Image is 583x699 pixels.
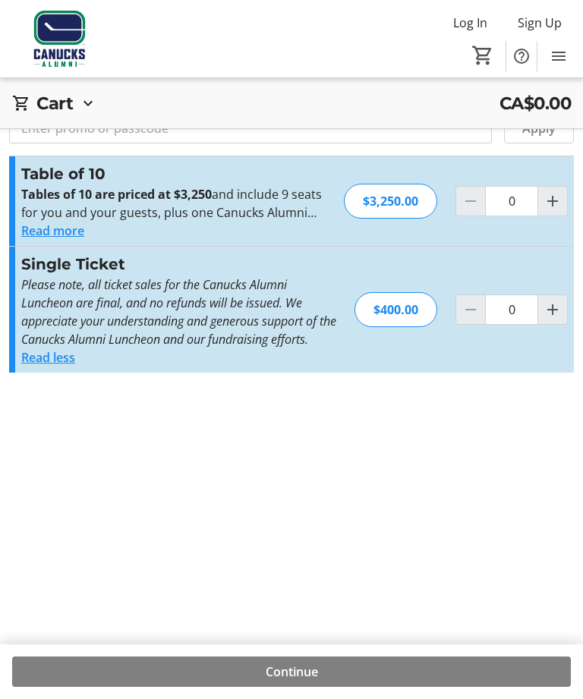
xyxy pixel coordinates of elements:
em: Please note, all ticket sales for the Canucks Alumni Luncheon are final, and no refunds will be i... [21,276,336,348]
button: Read more [21,222,84,240]
input: Table of 10 Quantity [485,186,538,216]
button: Log In [441,11,499,35]
span: Log In [453,14,487,32]
div: $400.00 [355,292,437,327]
button: Cart [469,42,496,69]
button: Menu [544,41,574,71]
h3: Table of 10 [21,162,326,185]
div: $3,250.00 [344,184,437,219]
span: Continue [266,663,318,681]
button: Help [506,41,537,71]
img: Vancouver Canucks Alumni Foundation's Logo [9,11,110,68]
strong: Tables of 10 are priced at $3,250 [21,186,212,203]
button: Continue [12,656,571,687]
button: Increment by one [538,187,567,216]
button: Sign Up [506,11,574,35]
p: and include 9 seats for you and your guests, plus one Canucks Alumni personality. [21,185,326,222]
button: Increment by one [538,295,567,324]
button: Read less [21,348,75,367]
input: Single Ticket Quantity [485,294,538,325]
span: CA$0.00 [499,90,572,116]
span: Sign Up [518,14,562,32]
button: Apply [504,113,574,143]
h2: Cart [36,90,73,116]
h3: Single Ticket [21,253,336,276]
